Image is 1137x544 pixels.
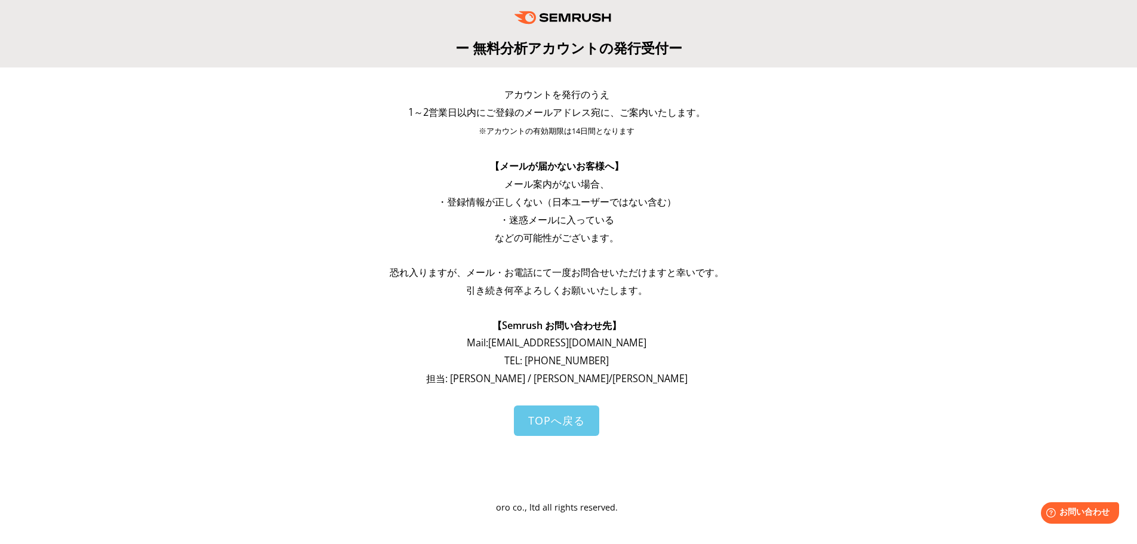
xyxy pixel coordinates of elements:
span: 恐れ入りますが、メール・お電話にて一度お問合せいただけますと幸いです。 [390,266,724,279]
span: アカウントを発行のうえ [504,88,609,101]
span: などの可能性がございます。 [495,231,619,244]
span: 引き続き何卒よろしくお願いいたします。 [466,284,648,297]
span: ※アカウントの有効期限は14日間となります [479,126,634,136]
span: ー 無料分析アカウントの発行受付ー [455,38,682,57]
span: 【Semrush お問い合わせ先】 [492,319,621,332]
span: 【メールが届かないお客様へ】 [490,159,624,173]
iframe: Help widget launcher [1031,497,1124,531]
span: TOPへ戻る [528,413,585,428]
span: ・登録情報が正しくない（日本ユーザーではない含む） [437,195,676,208]
span: Mail: [EMAIL_ADDRESS][DOMAIN_NAME] [467,336,646,349]
span: 担当: [PERSON_NAME] / [PERSON_NAME]/[PERSON_NAME] [426,372,688,385]
a: TOPへ戻る [514,405,599,436]
span: メール案内がない場合、 [504,177,609,190]
span: oro co., ltd all rights reserved. [496,502,618,513]
span: 1～2営業日以内にご登録のメールアドレス宛に、ご案内いたします。 [408,106,705,119]
span: TEL: [PHONE_NUMBER] [504,354,609,367]
span: ・迷惑メールに入っている [500,213,614,226]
